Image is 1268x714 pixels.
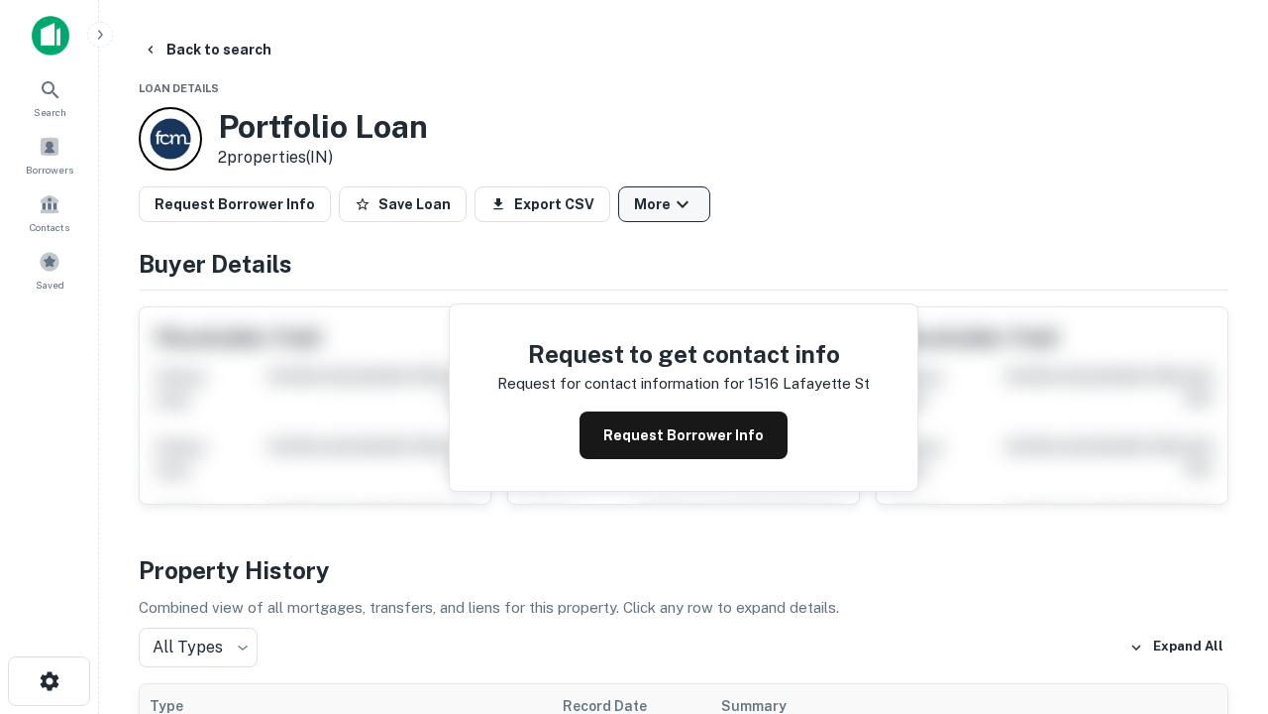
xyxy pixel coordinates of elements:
p: 2 properties (IN) [218,146,428,170]
h3: Portfolio Loan [218,108,428,146]
button: Request Borrower Info [139,186,331,222]
h4: Buyer Details [139,246,1228,282]
h4: Request to get contact info [497,336,870,372]
button: Export CSV [475,186,610,222]
p: Request for contact information for [497,372,744,396]
span: Borrowers [26,162,73,178]
p: Combined view of all mortgages, transfers, and liens for this property. Click any row to expand d... [139,596,1228,620]
span: Search [34,104,66,120]
a: Borrowers [6,128,93,181]
button: Save Loan [339,186,467,222]
div: All Types [139,628,258,667]
iframe: Chat Widget [1169,555,1268,651]
a: Saved [6,243,93,297]
p: 1516 lafayette st [748,372,870,396]
h4: Property History [139,552,1228,588]
button: More [618,186,710,222]
button: Back to search [135,32,279,67]
a: Search [6,70,93,124]
img: capitalize-icon.png [32,16,69,56]
span: Contacts [30,219,69,235]
button: Request Borrower Info [580,412,788,459]
span: Loan Details [139,82,219,94]
span: Saved [36,277,64,293]
button: Expand All [1124,633,1228,662]
a: Contacts [6,185,93,239]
